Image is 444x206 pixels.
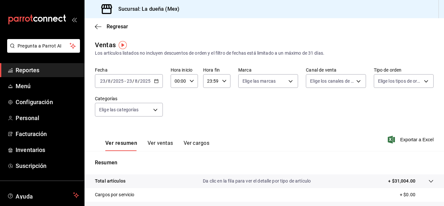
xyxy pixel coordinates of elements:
[18,43,70,49] span: Pregunta a Parrot AI
[238,68,298,72] label: Marca
[7,39,80,53] button: Pregunta a Parrot AI
[119,41,127,49] img: Tooltip marker
[95,68,163,72] label: Fecha
[16,191,71,199] span: Ayuda
[242,78,276,84] span: Elige las marcas
[107,23,128,30] span: Regresar
[16,98,79,106] span: Configuración
[95,96,163,101] label: Categorías
[95,178,125,185] p: Total artículos
[16,130,79,138] span: Facturación
[171,68,198,72] label: Hora inicio
[106,78,108,84] span: /
[374,68,434,72] label: Tipo de orden
[16,114,79,122] span: Personal
[148,140,173,151] button: Ver ventas
[135,78,138,84] input: --
[16,82,79,90] span: Menú
[95,50,434,57] div: Los artículos listados no incluyen descuentos de orden y el filtro de fechas está limitado a un m...
[113,5,179,13] h3: Sucursal: La dueña (Mex)
[203,68,230,72] label: Hora fin
[138,78,140,84] span: /
[100,78,106,84] input: --
[16,161,79,170] span: Suscripción
[126,78,132,84] input: --
[5,47,80,54] a: Pregunta a Parrot AI
[113,78,124,84] input: ----
[95,159,434,167] p: Resumen
[108,78,111,84] input: --
[306,68,366,72] label: Canal de venta
[203,178,311,185] p: Da clic en la fila para ver el detalle por tipo de artículo
[388,178,415,185] p: + $31,004.00
[95,191,135,198] p: Cargos por servicio
[400,191,434,198] p: + $0.00
[132,78,134,84] span: /
[105,140,209,151] div: navigation tabs
[16,145,79,154] span: Inventarios
[105,140,137,151] button: Ver resumen
[16,66,79,75] span: Reportes
[99,106,139,113] span: Elige las categorías
[184,140,210,151] button: Ver cargos
[95,40,116,50] div: Ventas
[140,78,151,84] input: ----
[389,136,434,144] button: Exportar a Excel
[310,78,354,84] span: Elige los canales de venta
[124,78,126,84] span: -
[111,78,113,84] span: /
[378,78,422,84] span: Elige los tipos de orden
[72,17,77,22] button: open_drawer_menu
[95,23,128,30] button: Regresar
